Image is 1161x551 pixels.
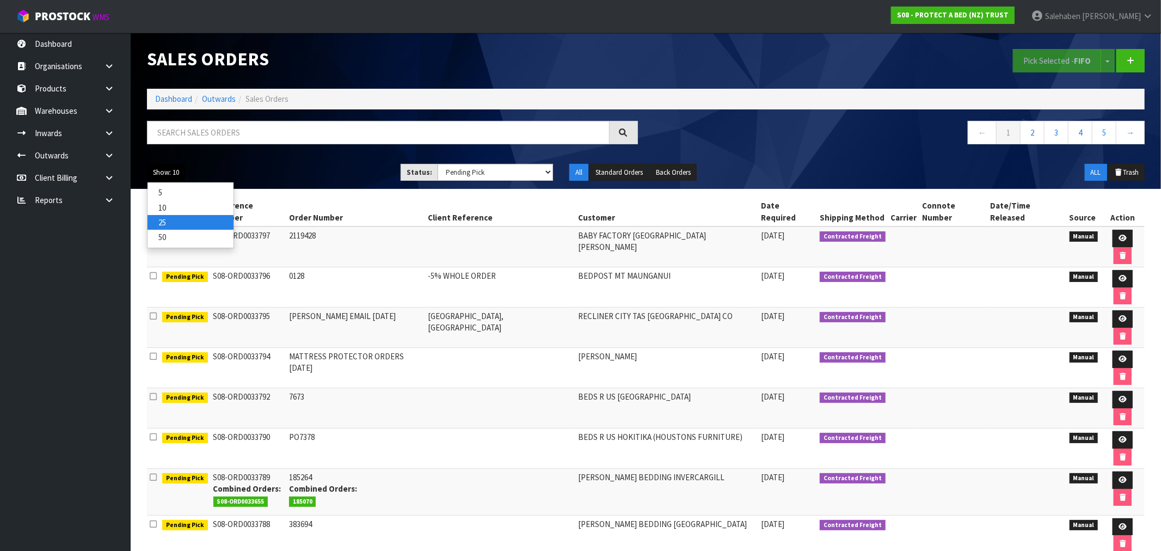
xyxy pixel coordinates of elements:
td: BEDS R US HOKITIKA (HOUSTONS FURNITURE) [575,428,758,469]
input: Search sales orders [147,121,610,144]
span: Contracted Freight [820,312,886,323]
th: Customer [575,197,758,226]
th: Carrier [888,197,920,226]
small: WMS [93,12,109,22]
strong: S08 - PROTECT A BED (NZ) TRUST [897,10,1009,20]
span: Pending Pick [162,473,208,484]
a: 10 [148,200,234,215]
span: Contracted Freight [820,393,886,403]
td: 2119428 [286,226,425,267]
button: Trash [1108,164,1145,181]
td: PO7378 [286,428,425,469]
td: -5% WHOLE ORDER [425,267,575,308]
span: Salehaben [1045,11,1080,21]
span: Manual [1070,473,1098,484]
span: [DATE] [761,432,784,442]
button: Back Orders [650,164,697,181]
th: Shipping Method [817,197,888,226]
a: Dashboard [155,94,192,104]
td: BEDS R US [GEOGRAPHIC_DATA] [575,388,758,428]
td: 185264 [286,469,425,516]
span: Manual [1070,272,1098,283]
th: Client Reference [425,197,575,226]
td: BABY FACTORY [GEOGRAPHIC_DATA][PERSON_NAME] [575,226,758,267]
span: Pending Pick [162,352,208,363]
span: Contracted Freight [820,272,886,283]
span: [DATE] [761,230,784,241]
span: Manual [1070,393,1098,403]
td: 0128 [286,267,425,308]
span: Pending Pick [162,520,208,531]
th: Source [1067,197,1101,226]
span: [DATE] [761,351,784,362]
td: S08-ORD0033792 [211,388,286,428]
span: Sales Orders [245,94,288,104]
a: → [1116,121,1145,144]
td: S08-ORD0033789 [211,469,286,516]
span: Manual [1070,352,1098,363]
th: Reference Number [211,197,286,226]
span: Contracted Freight [820,352,886,363]
span: Manual [1070,520,1098,531]
button: All [569,164,588,181]
a: 50 [148,230,234,244]
span: S08-ORD0033655 [213,497,268,507]
a: 1 [996,121,1021,144]
span: Pending Pick [162,312,208,323]
a: Outwards [202,94,236,104]
td: BEDPOST MT MAUNGANUI [575,267,758,308]
a: 4 [1068,121,1092,144]
button: Show: 10 [147,164,185,181]
span: Pending Pick [162,272,208,283]
td: S08-ORD0033790 [211,428,286,469]
strong: Combined Orders: [213,483,281,494]
h1: Sales Orders [147,49,638,69]
a: S08 - PROTECT A BED (NZ) TRUST [891,7,1015,24]
span: [PERSON_NAME] [1082,11,1141,21]
th: Order Number [286,197,425,226]
td: S08-ORD0033794 [211,348,286,388]
span: ProStock [35,9,90,23]
span: Pending Pick [162,393,208,403]
span: Contracted Freight [820,520,886,531]
nav: Page navigation [654,121,1145,148]
td: [PERSON_NAME] [575,348,758,388]
span: Contracted Freight [820,473,886,484]
a: ← [968,121,997,144]
span: [DATE] [761,391,784,402]
button: Pick Selected -FIFO [1013,49,1101,72]
th: Date Required [758,197,817,226]
span: Contracted Freight [820,231,886,242]
td: S08-ORD0033797 [211,226,286,267]
strong: Status: [407,168,432,177]
td: [PERSON_NAME] EMAIL [DATE] [286,308,425,348]
span: Manual [1070,231,1098,242]
span: [DATE] [761,271,784,281]
span: Manual [1070,433,1098,444]
th: Action [1101,197,1145,226]
td: [PERSON_NAME] BEDDING INVERCARGILL [575,469,758,516]
span: 185070 [289,497,316,507]
strong: FIFO [1074,56,1091,66]
span: [DATE] [761,311,784,321]
button: Standard Orders [589,164,649,181]
a: 3 [1044,121,1068,144]
span: [DATE] [761,472,784,482]
img: cube-alt.png [16,9,30,23]
td: [GEOGRAPHIC_DATA], [GEOGRAPHIC_DATA] [425,308,575,348]
a: 25 [148,215,234,230]
button: ALL [1085,164,1107,181]
a: 5 [1092,121,1116,144]
a: 5 [148,185,234,200]
td: S08-ORD0033796 [211,267,286,308]
td: MATTRESS PROTECTOR ORDERS [DATE] [286,348,425,388]
a: 2 [1020,121,1045,144]
span: Contracted Freight [820,433,886,444]
th: Date/Time Released [987,197,1067,226]
td: 7673 [286,388,425,428]
span: [DATE] [761,519,784,529]
td: RECLINER CITY TAS [GEOGRAPHIC_DATA] CO [575,308,758,348]
td: S08-ORD0033795 [211,308,286,348]
strong: Combined Orders: [289,483,357,494]
th: Connote Number [920,197,987,226]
